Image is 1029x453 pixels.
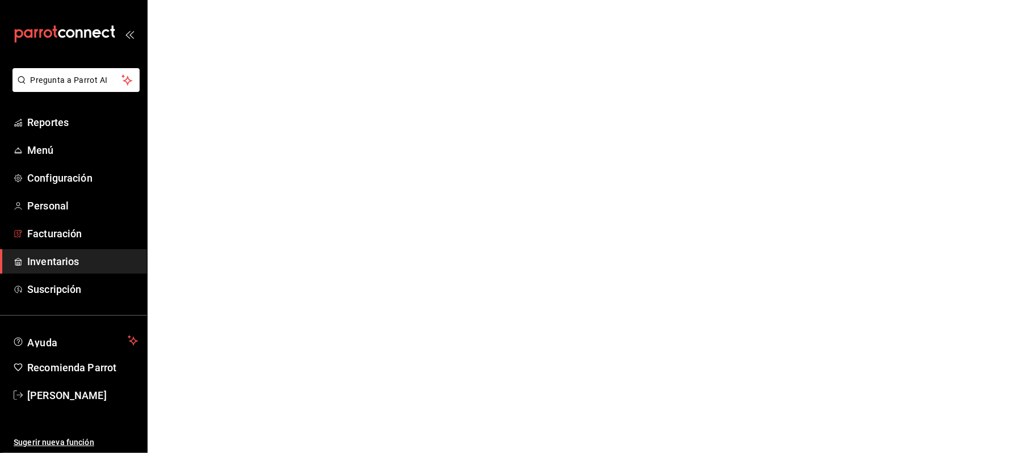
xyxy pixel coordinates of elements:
[27,360,138,375] span: Recomienda Parrot
[27,254,138,269] span: Inventarios
[27,226,138,241] span: Facturación
[27,282,138,297] span: Suscripción
[31,74,122,86] span: Pregunta a Parrot AI
[27,388,138,403] span: [PERSON_NAME]
[27,115,138,130] span: Reportes
[27,334,123,347] span: Ayuda
[125,30,134,39] button: open_drawer_menu
[27,142,138,158] span: Menú
[12,68,140,92] button: Pregunta a Parrot AI
[27,198,138,213] span: Personal
[27,170,138,186] span: Configuración
[8,82,140,94] a: Pregunta a Parrot AI
[14,437,138,448] span: Sugerir nueva función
